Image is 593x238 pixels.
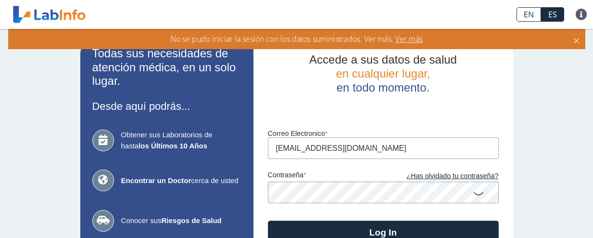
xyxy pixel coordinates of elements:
[383,171,499,182] a: ¿Has olvidado tu contraseña?
[121,176,191,185] b: Encontrar un Doctor
[121,175,241,186] span: cerca de usted
[139,142,207,150] b: los Últimos 10 Años
[92,47,241,88] h2: Todas sus necesidades de atención médica, en un solo lugar.
[121,215,241,226] span: Conocer sus
[393,34,423,44] span: Ver más
[170,34,393,44] span: No se pudo iniciar la sesión con los datos suministrados. Ver más.
[309,53,457,66] span: Accede a sus datos de salud
[337,81,429,94] span: en todo momento.
[507,200,582,227] iframe: Help widget launcher
[541,7,564,22] a: ES
[268,171,383,182] label: contraseña
[517,7,541,22] a: EN
[121,130,241,151] span: Obtener sus Laboratorios de hasta
[92,100,241,112] h3: Desde aquí podrás...
[268,130,499,137] label: Correo Electronico
[162,216,222,225] b: Riesgos de Salud
[336,67,430,80] span: en cualquier lugar,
